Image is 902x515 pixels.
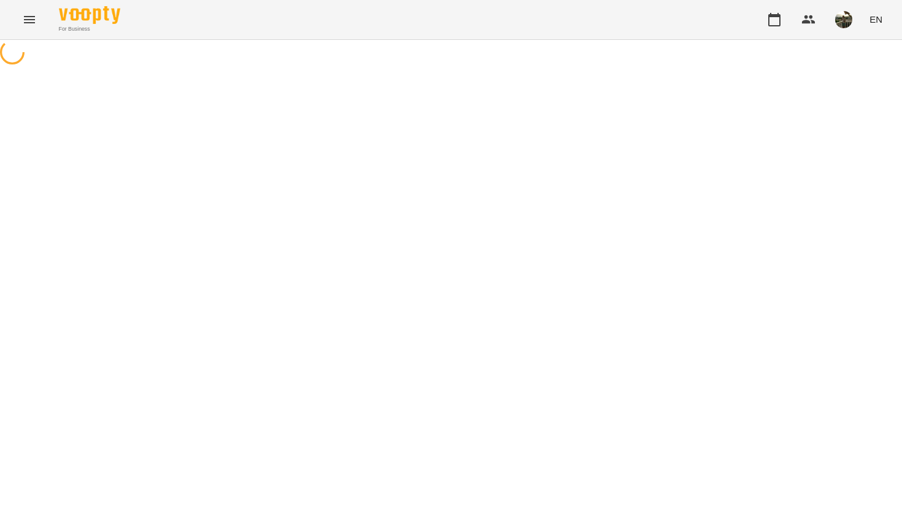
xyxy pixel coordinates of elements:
[59,25,120,33] span: For Business
[835,11,852,28] img: fc74d0d351520a79a6ede42b0c388ebb.jpeg
[59,6,120,24] img: Voopty Logo
[15,5,44,34] button: Menu
[865,8,887,31] button: EN
[869,13,882,26] span: EN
